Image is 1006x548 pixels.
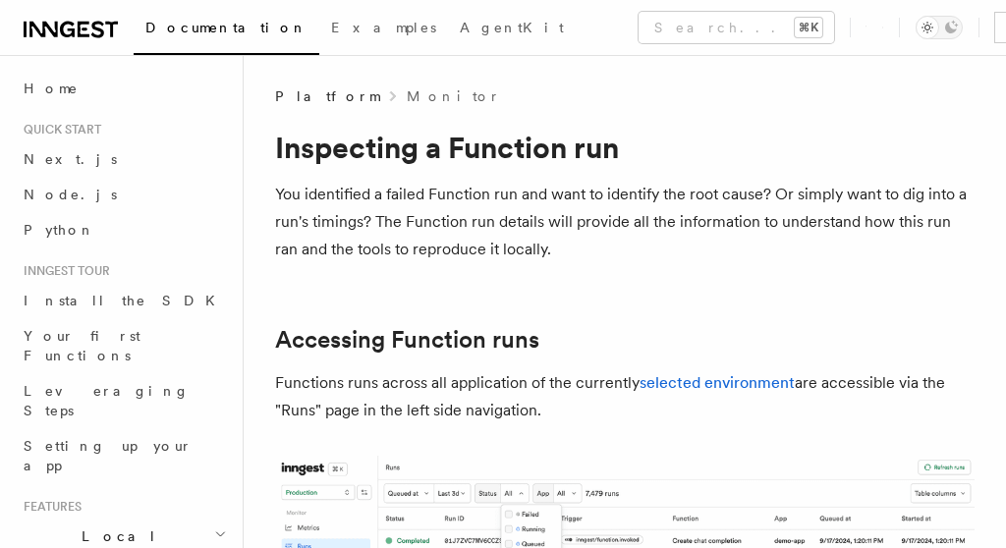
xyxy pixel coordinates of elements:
span: Node.js [24,187,117,202]
a: Examples [319,6,448,53]
button: Search...⌘K [639,12,834,43]
a: Python [16,212,231,247]
span: Your first Functions [24,328,140,363]
a: Install the SDK [16,283,231,318]
span: Next.js [24,151,117,167]
span: Install the SDK [24,293,227,308]
span: Documentation [145,20,307,35]
span: Features [16,499,82,515]
a: Accessing Function runs [275,326,539,354]
span: Quick start [16,122,101,137]
span: Python [24,222,95,238]
a: Your first Functions [16,318,231,373]
span: Platform [275,86,379,106]
a: Monitor [407,86,500,106]
a: Leveraging Steps [16,373,231,428]
h1: Inspecting a Function run [275,130,975,165]
a: Home [16,71,231,106]
a: Setting up your app [16,428,231,483]
a: Documentation [134,6,319,55]
span: Inngest tour [16,263,110,279]
span: Examples [331,20,436,35]
a: Node.js [16,177,231,212]
span: Setting up your app [24,438,193,473]
button: Toggle dark mode [916,16,963,39]
a: AgentKit [448,6,576,53]
span: Home [24,79,79,98]
p: Functions runs across all application of the currently are accessible via the "Runs" page in the ... [275,369,975,424]
kbd: ⌘K [795,18,822,37]
span: Leveraging Steps [24,383,190,418]
span: AgentKit [460,20,564,35]
p: You identified a failed Function run and want to identify the root cause? Or simply want to dig i... [275,181,975,263]
a: selected environment [640,373,795,392]
a: Next.js [16,141,231,177]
